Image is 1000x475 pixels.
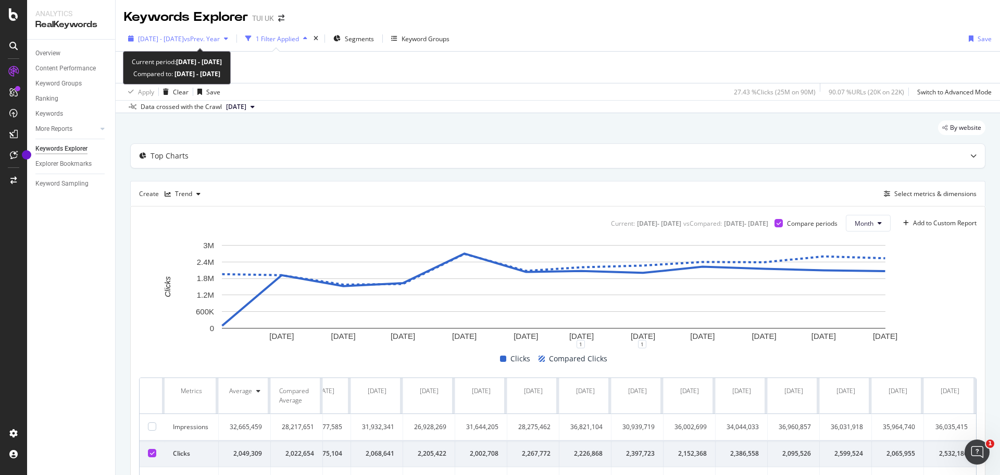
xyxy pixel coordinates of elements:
[159,83,189,100] button: Clear
[165,441,219,467] td: Clicks
[880,449,915,458] div: 2,065,955
[464,422,498,432] div: 31,644,205
[880,422,915,432] div: 35,964,740
[359,449,394,458] div: 2,068,641
[124,30,232,47] button: [DATE] - [DATE]vsPrev. Year
[732,386,751,396] div: [DATE]
[124,83,154,100] button: Apply
[329,30,378,47] button: Segments
[472,386,491,396] div: [DATE]
[35,143,108,154] a: Keywords Explorer
[828,422,863,432] div: 36,031,918
[35,178,108,189] a: Keyword Sampling
[516,422,551,432] div: 28,275,462
[524,386,543,396] div: [DATE]
[938,120,985,135] div: legacy label
[35,159,92,169] div: Explorer Bookmarks
[638,340,646,348] div: 1
[311,33,320,44] div: times
[917,88,992,96] div: Switch to Advanced Mode
[569,332,594,341] text: [DATE]
[35,48,108,59] a: Overview
[932,449,968,458] div: 2,532,186
[124,8,248,26] div: Keywords Explorer
[22,150,31,160] div: Tooltip anchor
[776,422,811,432] div: 36,960,857
[35,124,72,135] div: More Reports
[35,78,108,89] a: Keyword Groups
[568,422,603,432] div: 36,821,104
[411,449,446,458] div: 2,205,422
[855,219,873,228] span: Month
[620,422,655,432] div: 30,939,719
[620,449,655,458] div: 2,397,723
[141,102,222,112] div: Data crossed with the Crawl
[307,449,342,458] div: 2,075,104
[160,186,205,202] button: Trend
[241,30,311,47] button: 1 Filter Applied
[978,34,992,43] div: Save
[734,88,816,96] div: 27.43 % Clicks ( 25M on 90M )
[411,422,446,432] div: 26,928,269
[35,108,63,119] div: Keywords
[828,449,863,458] div: 2,599,524
[279,449,314,458] div: 2,022,654
[193,83,220,100] button: Save
[133,68,220,80] div: Compared to:
[197,258,214,266] text: 2.4M
[965,30,992,47] button: Save
[256,34,299,43] div: 1 Filter Applied
[836,386,855,396] div: [DATE]
[175,191,192,197] div: Trend
[913,83,992,100] button: Switch to Advanced Mode
[35,93,108,104] a: Ranking
[986,440,994,448] span: 1
[420,386,439,396] div: [DATE]
[35,48,60,59] div: Overview
[402,34,449,43] div: Keyword Groups
[516,449,551,458] div: 2,267,772
[510,352,530,365] span: Clicks
[672,449,707,458] div: 2,152,368
[611,219,635,228] div: Current:
[880,188,977,200] button: Select metrics & dimensions
[829,88,904,96] div: 90.07 % URLs ( 20K on 22K )
[387,30,454,47] button: Keyword Groups
[724,449,759,458] div: 2,386,558
[203,241,214,250] text: 3M
[279,422,314,432] div: 28,217,651
[680,386,699,396] div: [DATE]
[139,240,969,344] div: A chart.
[279,386,314,405] div: Compared Average
[35,108,108,119] a: Keywords
[173,88,189,96] div: Clear
[690,332,715,341] text: [DATE]
[269,332,294,341] text: [DATE]
[307,422,342,432] div: 27,677,585
[35,159,108,169] a: Explorer Bookmarks
[35,143,87,154] div: Keywords Explorer
[724,422,759,432] div: 34,044,033
[35,8,107,19] div: Analytics
[132,56,222,68] div: Current period:
[197,274,214,283] text: 1.8M
[514,332,538,341] text: [DATE]
[229,386,252,396] div: Average
[331,332,356,341] text: [DATE]
[138,34,184,43] span: [DATE] - [DATE]
[210,324,214,333] text: 0
[683,219,722,228] div: vs Compared :
[889,386,907,396] div: [DATE]
[577,340,585,348] div: 1
[873,332,897,341] text: [DATE]
[226,102,246,112] span: 2025 Aug. 31st
[631,332,655,341] text: [DATE]
[464,449,498,458] div: 2,002,708
[637,219,681,228] div: [DATE] - [DATE]
[846,215,891,232] button: Month
[278,15,284,22] div: arrow-right-arrow-left
[568,449,603,458] div: 2,226,868
[452,332,477,341] text: [DATE]
[576,386,595,396] div: [DATE]
[173,386,210,396] div: Metrics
